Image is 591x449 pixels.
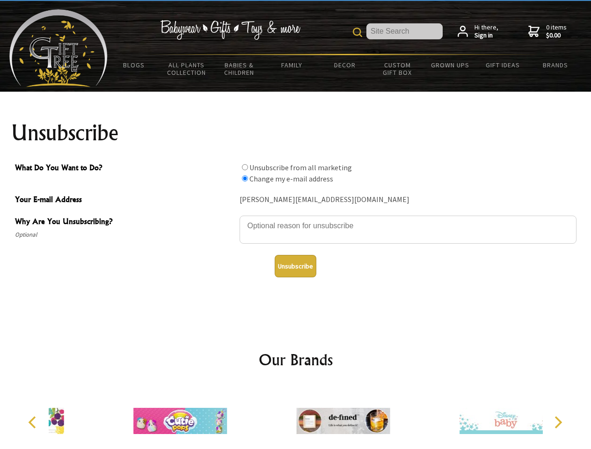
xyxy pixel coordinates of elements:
[529,55,582,75] a: Brands
[161,55,213,82] a: All Plants Collection
[249,163,352,172] label: Unsubscribe from all marketing
[15,229,235,240] span: Optional
[546,23,567,40] span: 0 items
[266,55,319,75] a: Family
[423,55,476,75] a: Grown Ups
[15,194,235,207] span: Your E-mail Address
[15,162,235,175] span: What Do You Want to Do?
[160,20,300,40] img: Babywear - Gifts - Toys & more
[371,55,424,82] a: Custom Gift Box
[213,55,266,82] a: Babies & Children
[275,255,316,277] button: Unsubscribe
[240,216,576,244] textarea: Why Are You Unsubscribing?
[528,23,567,40] a: 0 items$0.00
[242,175,248,181] input: What Do You Want to Do?
[476,55,529,75] a: Gift Ideas
[547,412,568,433] button: Next
[474,31,498,40] strong: Sign in
[546,31,567,40] strong: $0.00
[15,216,235,229] span: Why Are You Unsubscribing?
[318,55,371,75] a: Decor
[19,348,573,371] h2: Our Brands
[23,412,44,433] button: Previous
[11,122,580,144] h1: Unsubscribe
[353,28,362,37] img: product search
[240,193,576,207] div: [PERSON_NAME][EMAIL_ADDRESS][DOMAIN_NAME]
[458,23,498,40] a: Hi there,Sign in
[249,174,333,183] label: Change my e-mail address
[474,23,498,40] span: Hi there,
[108,55,161,75] a: BLOGS
[366,23,443,39] input: Site Search
[9,9,108,87] img: Babyware - Gifts - Toys and more...
[242,164,248,170] input: What Do You Want to Do?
